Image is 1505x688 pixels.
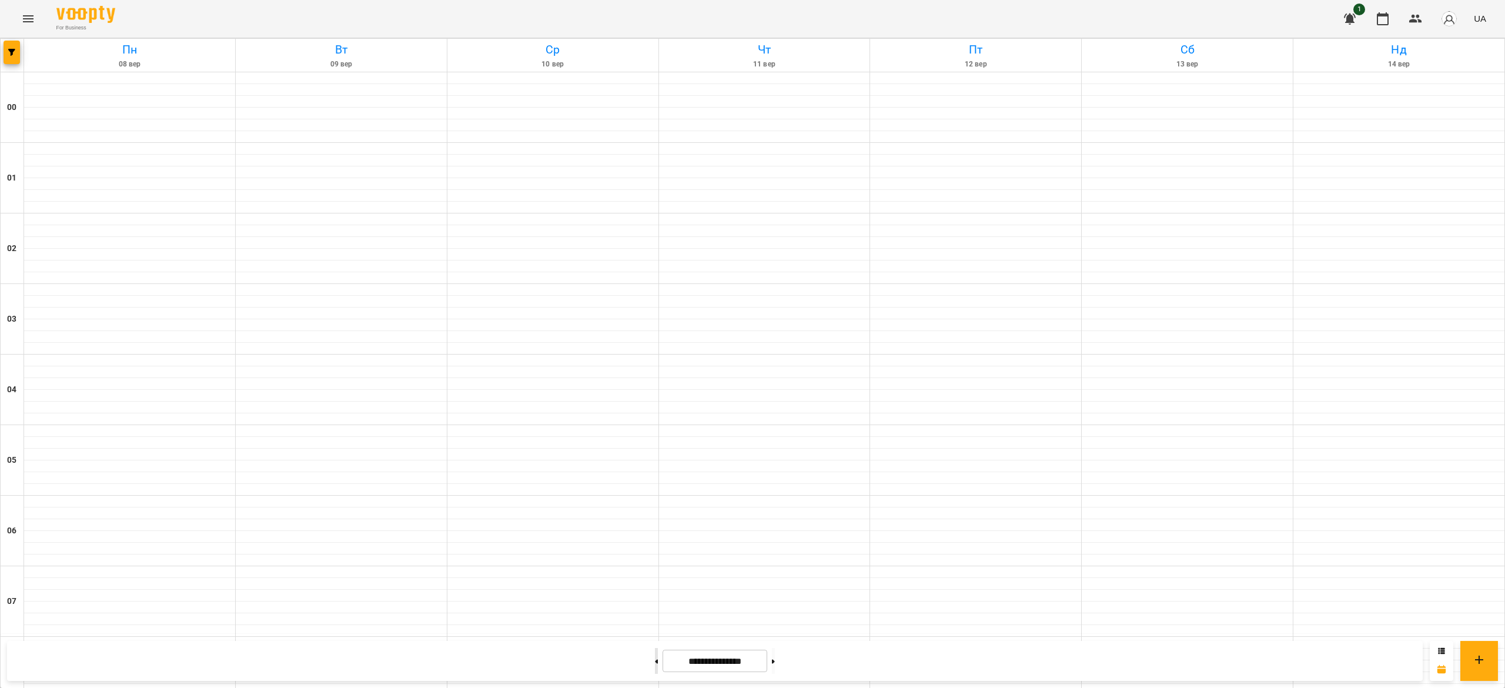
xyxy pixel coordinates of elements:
h6: 03 [7,313,16,326]
h6: 09 вер [238,59,445,70]
h6: 10 вер [449,59,657,70]
h6: Ср [449,41,657,59]
h6: 06 [7,525,16,537]
h6: Сб [1083,41,1291,59]
img: Voopty Logo [56,6,115,23]
h6: 11 вер [661,59,868,70]
button: UA [1469,8,1491,29]
h6: 01 [7,172,16,185]
h6: 08 вер [26,59,233,70]
h6: 12 вер [872,59,1079,70]
h6: 14 вер [1295,59,1503,70]
h6: Пт [872,41,1079,59]
h6: Пн [26,41,233,59]
h6: 05 [7,454,16,467]
h6: Вт [238,41,445,59]
span: UA [1474,12,1486,25]
h6: 13 вер [1083,59,1291,70]
h6: 02 [7,242,16,255]
h6: 04 [7,383,16,396]
span: 1 [1353,4,1365,15]
h6: Нд [1295,41,1503,59]
span: For Business [56,24,115,32]
img: avatar_s.png [1441,11,1457,27]
button: Menu [14,5,42,33]
h6: 07 [7,595,16,608]
h6: Чт [661,41,868,59]
h6: 00 [7,101,16,114]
